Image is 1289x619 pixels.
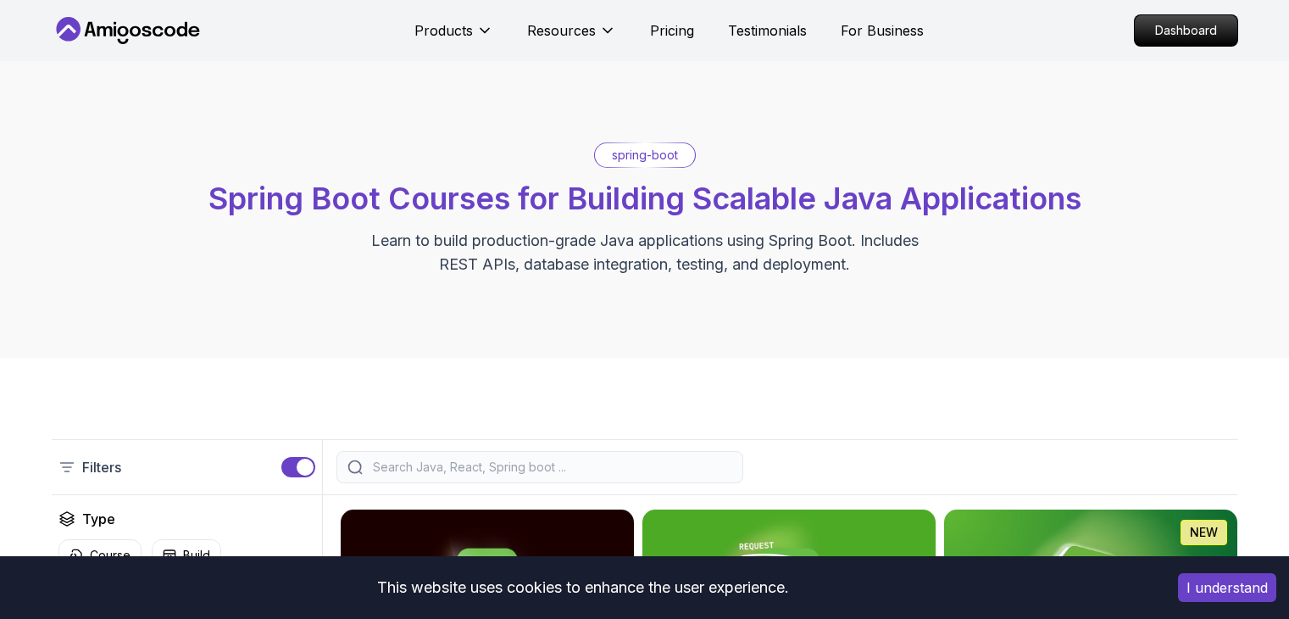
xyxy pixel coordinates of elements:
[527,20,596,41] p: Resources
[650,20,694,41] a: Pricing
[414,20,493,54] button: Products
[208,180,1081,217] span: Spring Boot Courses for Building Scalable Java Applications
[414,20,473,41] p: Products
[13,569,1153,606] div: This website uses cookies to enhance the user experience.
[183,547,210,564] p: Build
[1134,14,1238,47] a: Dashboard
[82,457,121,477] p: Filters
[58,539,142,572] button: Course
[841,20,924,41] a: For Business
[728,20,807,41] a: Testimonials
[152,539,221,572] button: Build
[360,229,930,276] p: Learn to build production-grade Java applications using Spring Boot. Includes REST APIs, database...
[82,509,115,529] h2: Type
[527,20,616,54] button: Resources
[612,147,678,164] p: spring-boot
[90,547,131,564] p: Course
[369,459,732,476] input: Search Java, React, Spring boot ...
[1184,513,1289,594] iframe: chat widget
[1135,15,1237,46] p: Dashboard
[1178,573,1276,602] button: Accept cookies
